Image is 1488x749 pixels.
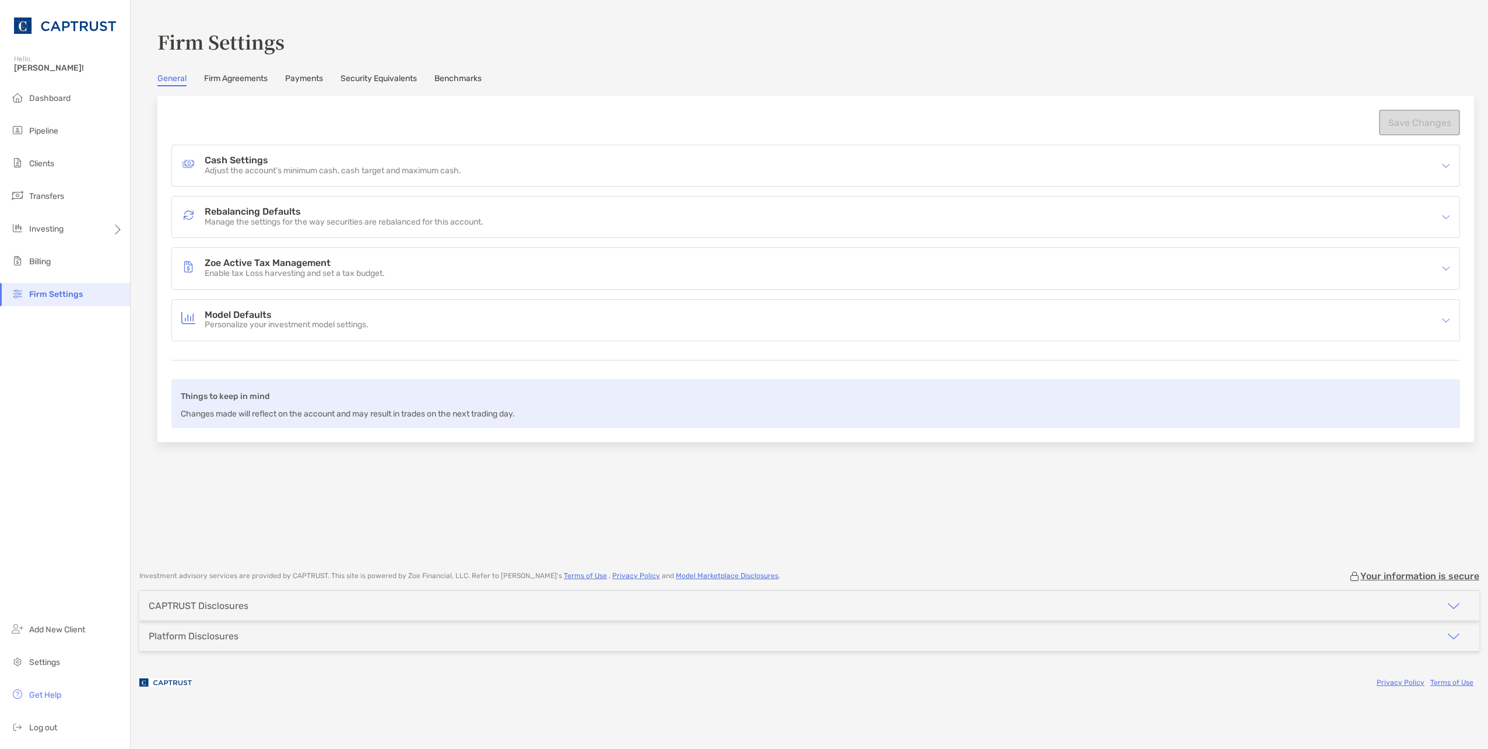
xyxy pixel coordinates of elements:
[172,197,1459,237] div: icon arrowRebalancing DefaultsRebalancing DefaultsManage the settings for the way securities are ...
[10,188,24,202] img: transfers icon
[181,391,270,401] b: Things to keep in mind
[157,73,187,86] a: General
[29,625,85,635] span: Add New Client
[205,269,385,279] p: Enable tax Loss harvesting and set a tax budget.
[564,572,607,580] a: Terms of Use
[149,631,238,642] div: Platform Disclosures
[1430,678,1473,687] a: Terms of Use
[29,93,71,103] span: Dashboard
[139,572,780,580] p: Investment advisory services are provided by CAPTRUST . This site is powered by Zoe Financial, LL...
[10,156,24,170] img: clients icon
[29,224,64,234] span: Investing
[1377,678,1424,687] a: Privacy Policy
[14,5,116,47] img: CAPTRUST Logo
[149,600,248,611] div: CAPTRUST Disclosures
[10,123,24,137] img: pipeline icon
[1442,162,1450,170] img: icon arrow
[1447,629,1461,643] img: icon arrow
[10,90,24,104] img: dashboard icon
[29,191,64,201] span: Transfers
[157,28,1474,55] h3: Firm Settings
[10,622,24,636] img: add_new_client icon
[205,207,483,217] h4: Rebalancing Defaults
[10,221,24,235] img: investing icon
[10,687,24,701] img: get-help icon
[341,73,417,86] a: Security Equivalents
[29,159,54,169] span: Clients
[181,208,195,222] img: Rebalancing Defaults
[434,73,482,86] a: Benchmarks
[205,166,461,176] p: Adjust the account’s minimum cash, cash target and maximum cash.
[181,157,195,171] img: Cash Settings
[172,300,1459,341] div: icon arrowModel DefaultsModel DefaultsPersonalize your investment model settings.
[29,289,83,299] span: Firm Settings
[1442,213,1450,221] img: icon arrow
[29,723,57,733] span: Log out
[29,690,61,700] span: Get Help
[172,145,1459,186] div: icon arrowCash SettingsCash SettingsAdjust the account’s minimum cash, cash target and maximum cash.
[205,156,461,166] h4: Cash Settings
[205,258,385,268] h4: Zoe Active Tax Management
[1442,316,1450,324] img: icon arrow
[181,311,195,325] img: Model Defaults
[1360,570,1479,582] p: Your information is secure
[10,720,24,734] img: logout icon
[29,257,51,267] span: Billing
[10,254,24,268] img: billing icon
[1447,599,1461,613] img: icon arrow
[14,63,123,73] span: [PERSON_NAME]!
[10,654,24,668] img: settings icon
[139,669,192,695] img: company logo
[205,320,369,330] p: Personalize your investment model settings.
[205,310,369,320] h4: Model Defaults
[181,260,195,274] img: Zoe Active Tax Management
[612,572,660,580] a: Privacy Policy
[10,286,24,300] img: firm-settings icon
[181,407,515,421] p: Changes made will reflect on the account and may result in trades on the next trading day.
[172,248,1459,289] div: icon arrowZoe Active Tax ManagementZoe Active Tax ManagementEnable tax Loss harvesting and set a ...
[29,657,60,667] span: Settings
[1442,264,1450,272] img: icon arrow
[29,126,58,136] span: Pipeline
[285,73,323,86] a: Payments
[676,572,778,580] a: Model Marketplace Disclosures
[205,218,483,228] p: Manage the settings for the way securities are rebalanced for this account.
[204,73,268,86] a: Firm Agreements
